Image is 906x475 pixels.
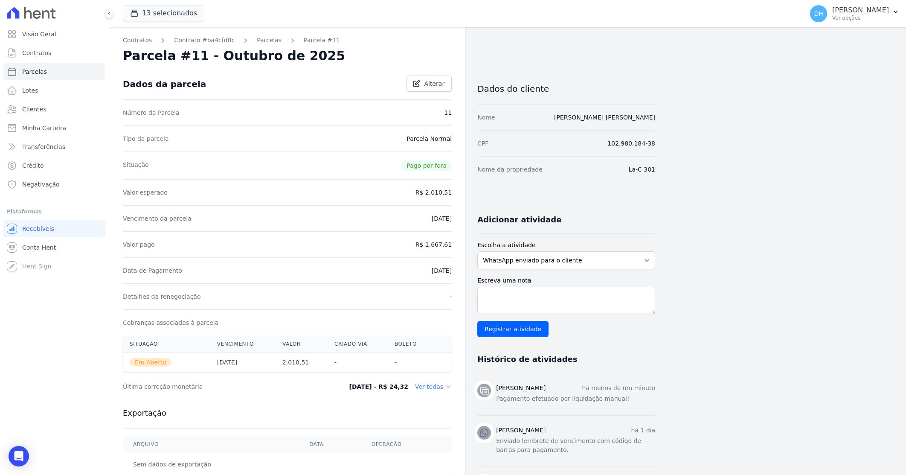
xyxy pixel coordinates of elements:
dd: Ver todas [415,382,452,391]
a: Parcelas [3,63,105,80]
h3: Exportação [123,408,452,418]
dt: Nome da propriedade [477,165,543,174]
dt: Valor pago [123,240,155,249]
th: [DATE] [210,353,276,372]
h3: [PERSON_NAME] [496,384,546,393]
th: Data [299,436,361,453]
span: Negativação [22,180,60,189]
dt: Nome [477,113,495,122]
dt: Data de Pagamento [123,266,182,275]
dd: 102.980.184-38 [607,139,655,148]
span: Alterar [424,79,444,88]
dt: Cobranças associadas à parcela [123,318,218,327]
a: Contratos [3,44,105,61]
label: Escreva uma nota [477,276,655,285]
th: Vencimento [210,335,276,353]
th: Valor [276,335,328,353]
th: 2.010,51 [276,353,328,372]
span: Minha Carteira [22,124,66,132]
dt: Número da Parcela [123,108,180,117]
a: Transferências [3,138,105,155]
th: Operação [361,436,452,453]
a: Alterar [407,76,452,92]
span: Crédito [22,161,44,170]
span: Visão Geral [22,30,56,38]
a: [PERSON_NAME] [PERSON_NAME] [554,114,655,121]
span: Conta Hent [22,243,56,252]
dd: La-C 301 [629,165,655,174]
p: [PERSON_NAME] [832,6,889,15]
div: Dados da parcela [123,79,206,89]
a: Crédito [3,157,105,174]
dt: Tipo da parcela [123,134,169,143]
a: Minha Carteira [3,119,105,137]
h2: Parcela #11 - Outubro de 2025 [123,48,345,64]
div: Plataformas [7,207,102,217]
th: Situação [123,335,210,353]
dd: R$ 2.010,51 [415,188,452,197]
dt: Última correção monetária [123,382,317,391]
dt: Vencimento da parcela [123,214,192,223]
dd: [DATE] [432,214,452,223]
a: Clientes [3,101,105,118]
dd: [DATE] [432,266,452,275]
span: Parcelas [22,67,47,76]
span: Recebíveis [22,224,54,233]
h3: Histórico de atividades [477,354,577,364]
h3: [PERSON_NAME] [496,426,546,435]
h3: Dados do cliente [477,84,655,94]
label: Escolha a atividade [477,241,655,250]
p: Ver opções [832,15,889,21]
th: Arquivo [123,436,299,453]
dt: Situação [123,160,149,171]
a: Visão Geral [3,26,105,43]
a: Conta Hent [3,239,105,256]
button: DH [PERSON_NAME] Ver opções [803,2,906,26]
span: Pago por fora [401,160,452,171]
span: Em Aberto [130,358,171,367]
span: Contratos [22,49,51,57]
th: Criado via [328,335,388,353]
div: Open Intercom Messenger [9,446,29,466]
p: Pagamento efetuado por liquidação manual! [496,394,655,403]
span: Lotes [22,86,38,95]
span: Transferências [22,143,65,151]
h3: Adicionar atividade [477,215,561,225]
dd: Parcela Normal [407,134,452,143]
span: Clientes [22,105,46,114]
dd: - [450,292,452,301]
p: Enviado lembrete de vencimento com código de barras para pagamento. [496,437,655,455]
a: Parcela #11 [304,36,340,45]
th: - [328,353,388,372]
dt: Valor esperado [123,188,168,197]
dd: R$ 1.667,61 [415,240,452,249]
a: Contrato #ba4cfd0c [174,36,235,45]
p: há menos de um minuto [582,384,655,393]
a: Contratos [123,36,152,45]
p: há 1 dia [631,426,655,435]
a: Negativação [3,176,105,193]
button: 13 selecionados [123,5,204,21]
th: - [388,353,434,372]
a: Lotes [3,82,105,99]
a: Recebíveis [3,220,105,237]
a: Parcelas [257,36,282,45]
th: Boleto [388,335,434,353]
dd: 11 [444,108,452,117]
dt: CPF [477,139,488,148]
nav: Breadcrumb [123,36,452,45]
input: Registrar atividade [477,321,549,337]
span: DH [814,11,823,17]
dt: Detalhes da renegociação [123,292,201,301]
dd: [DATE] - R$ 24,32 [349,382,408,391]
